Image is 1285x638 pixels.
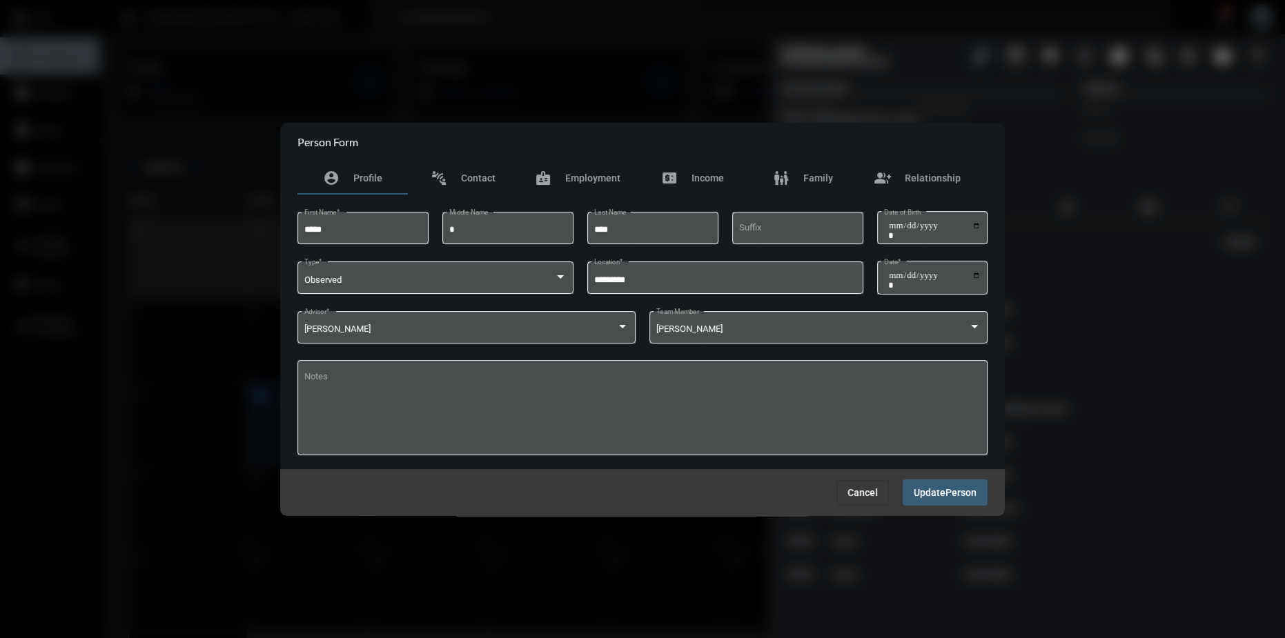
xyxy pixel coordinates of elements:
[803,172,833,183] span: Family
[323,170,340,186] mat-icon: account_circle
[297,135,358,148] h2: Person Form
[773,170,789,186] mat-icon: family_restroom
[431,170,447,186] mat-icon: connect_without_contact
[304,323,371,334] span: [PERSON_NAME]
[847,487,878,498] span: Cancel
[836,480,889,505] button: Cancel
[691,172,724,183] span: Income
[461,172,496,183] span: Contact
[905,172,961,183] span: Relationship
[903,479,988,505] button: UpdatePerson
[661,170,678,186] mat-icon: price_change
[353,172,382,183] span: Profile
[304,274,342,284] span: Observed
[945,487,977,498] span: Person
[656,323,723,334] span: [PERSON_NAME]
[535,170,551,186] mat-icon: badge
[914,487,945,498] span: Update
[874,170,891,186] mat-icon: group_add
[565,172,620,183] span: Employment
